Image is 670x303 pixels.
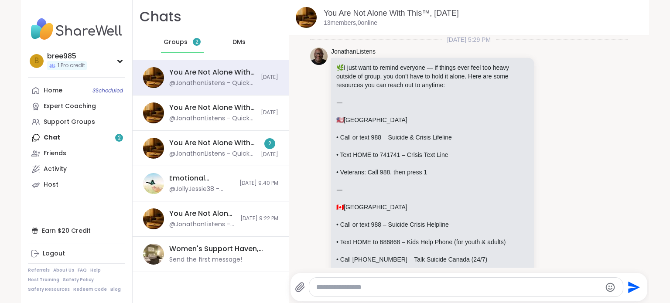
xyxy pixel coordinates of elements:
[336,116,529,124] p: [GEOGRAPHIC_DATA]
[264,138,275,149] div: 2
[336,204,344,211] span: 🇨🇦
[331,48,376,56] a: JonathanListens
[239,180,278,187] span: [DATE] 9:40 PM
[34,55,39,67] span: b
[140,7,181,27] h1: Chats
[53,267,74,273] a: About Us
[28,267,50,273] a: Referrals
[92,87,123,94] span: 3 Scheduled
[169,103,256,112] div: You Are Not Alone With This™, [DATE]
[261,74,278,81] span: [DATE]
[336,98,529,107] p: ⸻
[90,267,101,273] a: Help
[336,220,529,229] p: • Call or text 988 – Suicide Crisis Helpline
[169,220,235,229] div: @JonathanListens - When Anxiety Shows Up… Here are 7 gentle tools that can help: Breathe: In 4 se...
[336,168,529,177] p: • Veterans: Call 988, then press 1
[28,177,125,193] a: Host
[442,35,496,44] span: [DATE] 5:29 PM
[44,86,62,95] div: Home
[28,114,125,130] a: Support Groups
[336,133,529,142] p: • Call or text 988 – Suicide & Crisis Lifeline
[240,215,278,222] span: [DATE] 9:22 PM
[169,244,273,254] div: Women's Support Haven, [DATE]
[195,38,198,46] span: 2
[169,209,235,218] div: You Are Not Alone With This™, [DATE]
[169,79,256,88] div: @JonathanListens - Quick Note About Session Registration I’ve noticed that some sessions fill up ...
[336,238,529,246] p: • Text HOME to 686868 – Kids Help Phone (for youth & adults)
[336,185,529,194] p: ⸻
[143,244,164,265] img: Women's Support Haven, Oct 13
[336,255,529,264] p: • Call [PHONE_NUMBER] – Talk Suicide Canada (24/7)
[623,277,643,297] button: Send
[143,102,164,123] img: You Are Not Alone With This™, Oct 15
[169,185,234,194] div: @JollyJessie38 - [DOMAIN_NAME][URL] , this is the correct link
[336,203,529,211] p: [GEOGRAPHIC_DATA]
[336,63,529,89] p: I just want to remind everyone — if things ever feel too heavy outside of group, you don’t have t...
[43,249,65,258] div: Logout
[28,146,125,161] a: Friends
[169,114,256,123] div: @JonathanListens - Quick Note About Session Registration I’ve noticed that some sessions fill up ...
[143,173,164,194] img: Emotional Release: It's Time, Oct 11
[232,38,246,47] span: DMs
[324,19,377,27] p: 13 members, 0 online
[78,267,87,273] a: FAQ
[28,223,125,238] div: Earn $20 Credit
[324,9,459,17] a: You Are Not Alone With This™, [DATE]
[336,64,344,71] span: 🌿
[169,68,256,77] div: You Are Not Alone With This™, [DATE]
[143,208,164,229] img: You Are Not Alone With This™, Oct 12
[63,277,94,283] a: Safety Policy
[28,246,125,262] a: Logout
[164,38,188,47] span: Groups
[143,138,164,159] img: You Are Not Alone With This™, Oct 14
[28,161,125,177] a: Activity
[28,83,125,99] a: Home3Scheduled
[169,174,234,183] div: Emotional Release: It's Time, [DATE]
[73,286,107,293] a: Redeem Code
[44,165,67,174] div: Activity
[28,99,125,114] a: Expert Coaching
[336,116,344,123] span: 🇺🇸
[296,7,317,28] img: You Are Not Alone With This™, Oct 11
[310,48,328,65] img: https://sharewell-space-live.sfo3.digitaloceanspaces.com/user-generated/0e2c5150-e31e-4b6a-957d-4...
[58,62,85,69] span: 1 Pro credit
[261,109,278,116] span: [DATE]
[169,255,242,264] div: Send the first message!
[28,286,70,293] a: Safety Resources
[44,118,95,126] div: Support Groups
[28,14,125,44] img: ShareWell Nav Logo
[28,277,59,283] a: Host Training
[169,138,256,148] div: You Are Not Alone With This™, [DATE]
[44,149,66,158] div: Friends
[143,67,164,88] img: You Are Not Alone With This™, Oct 11
[605,282,615,293] button: Emoji picker
[316,283,601,292] textarea: Type your message
[336,150,529,159] p: • Text HOME to 741741 – Crisis Text Line
[169,150,256,158] div: @JonathanListens - Quick Note About Session Registration I’ve noticed that some sessions fill up ...
[44,180,58,189] div: Host
[47,51,87,61] div: bree985
[261,151,278,158] span: [DATE]
[110,286,121,293] a: Blog
[44,102,96,111] div: Expert Coaching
